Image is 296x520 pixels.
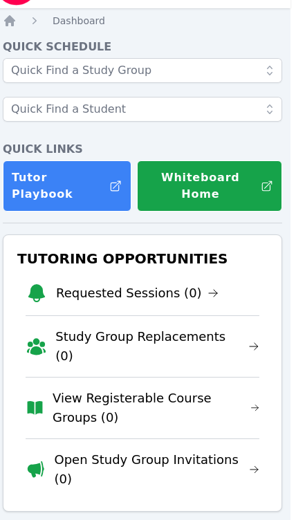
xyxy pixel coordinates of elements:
[53,389,259,427] a: View Registerable Course Groups (0)
[53,15,105,26] span: Dashboard
[56,284,219,303] a: Requested Sessions (0)
[3,39,282,55] h4: Quick Schedule
[53,14,105,28] a: Dashboard
[3,14,282,28] nav: Breadcrumb
[3,160,131,212] a: Tutor Playbook
[55,327,259,366] a: Study Group Replacements (0)
[15,246,270,271] h3: Tutoring Opportunities
[55,450,260,489] a: Open Study Group Invitations (0)
[3,58,282,83] input: Quick Find a Study Group
[3,97,282,122] input: Quick Find a Student
[3,141,282,158] h4: Quick Links
[137,160,282,212] button: Whiteboard Home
